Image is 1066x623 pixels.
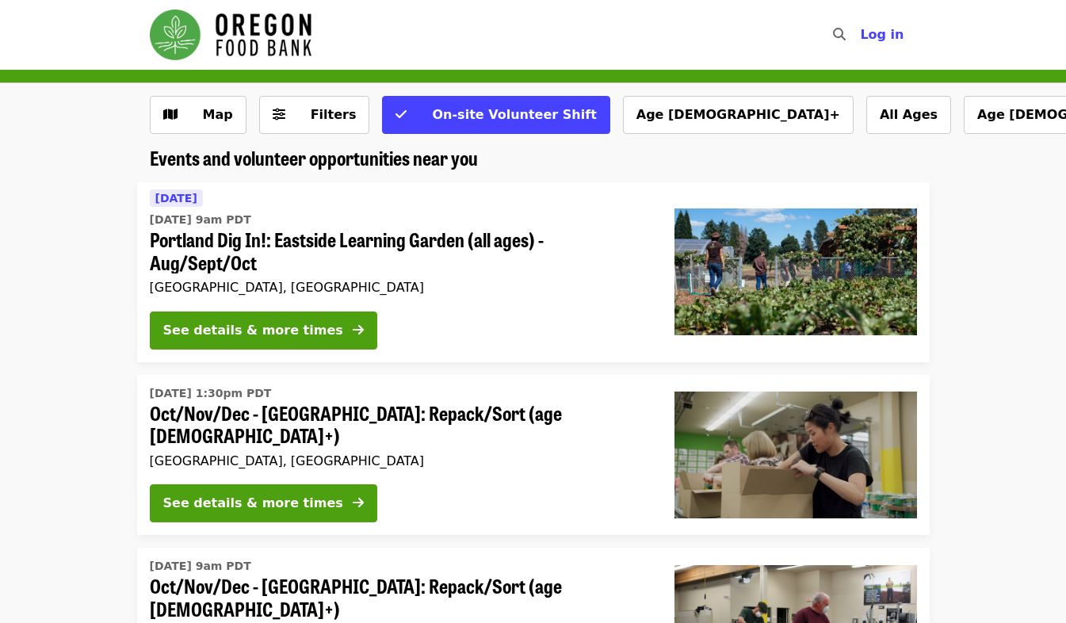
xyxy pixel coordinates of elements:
[150,212,251,228] time: [DATE] 9am PDT
[155,192,197,204] span: [DATE]
[163,107,178,122] i: map icon
[311,107,357,122] span: Filters
[150,402,649,448] span: Oct/Nov/Dec - [GEOGRAPHIC_DATA]: Repack/Sort (age [DEMOGRAPHIC_DATA]+)
[163,321,343,340] div: See details & more times
[866,96,951,134] button: All Ages
[150,558,251,575] time: [DATE] 9am PDT
[855,16,868,54] input: Search
[259,96,370,134] button: Filters (0 selected)
[150,143,478,171] span: Events and volunteer opportunities near you
[623,96,854,134] button: Age [DEMOGRAPHIC_DATA]+
[833,27,846,42] i: search icon
[137,375,930,536] a: See details for "Oct/Nov/Dec - Portland: Repack/Sort (age 8+)"
[674,208,917,335] img: Portland Dig In!: Eastside Learning Garden (all ages) - Aug/Sept/Oct organized by Oregon Food Bank
[847,19,916,51] button: Log in
[163,494,343,513] div: See details & more times
[150,311,377,350] button: See details & more times
[395,107,407,122] i: check icon
[382,96,609,134] button: On-site Volunteer Shift
[150,280,649,295] div: [GEOGRAPHIC_DATA], [GEOGRAPHIC_DATA]
[150,96,246,134] button: Show map view
[150,385,272,402] time: [DATE] 1:30pm PDT
[150,575,649,621] span: Oct/Nov/Dec - [GEOGRAPHIC_DATA]: Repack/Sort (age [DEMOGRAPHIC_DATA]+)
[432,107,596,122] span: On-site Volunteer Shift
[353,495,364,510] i: arrow-right icon
[353,323,364,338] i: arrow-right icon
[203,107,233,122] span: Map
[150,10,311,60] img: Oregon Food Bank - Home
[273,107,285,122] i: sliders-h icon
[150,453,649,468] div: [GEOGRAPHIC_DATA], [GEOGRAPHIC_DATA]
[674,392,917,518] img: Oct/Nov/Dec - Portland: Repack/Sort (age 8+) organized by Oregon Food Bank
[150,228,649,274] span: Portland Dig In!: Eastside Learning Garden (all ages) - Aug/Sept/Oct
[860,27,904,42] span: Log in
[137,182,930,362] a: See details for "Portland Dig In!: Eastside Learning Garden (all ages) - Aug/Sept/Oct"
[150,484,377,522] button: See details & more times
